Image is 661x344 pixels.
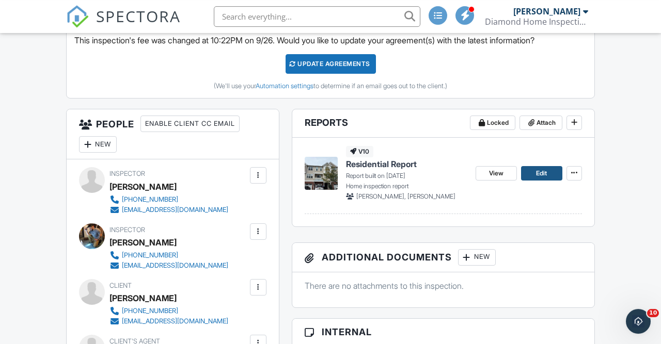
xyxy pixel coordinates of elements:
div: New [458,249,496,266]
span: 10 [647,309,659,317]
a: [PHONE_NUMBER] [109,194,228,205]
a: [EMAIL_ADDRESS][DOMAIN_NAME] [109,316,228,326]
div: [PHONE_NUMBER] [122,195,178,204]
div: Enable Client CC Email [140,116,240,132]
div: [PHONE_NUMBER] [122,251,178,259]
a: SPECTORA [66,14,181,36]
div: [PERSON_NAME] [513,6,580,17]
iframe: Intercom live chat [626,309,651,334]
img: The Best Home Inspection Software - Spectora [66,5,89,28]
a: [EMAIL_ADDRESS][DOMAIN_NAME] [109,260,228,271]
a: [EMAIL_ADDRESS][DOMAIN_NAME] [109,205,228,215]
div: [EMAIL_ADDRESS][DOMAIN_NAME] [122,206,228,214]
div: This inspection's fee was changed at 10:22PM on 9/26. Would you like to update your agreement(s) ... [67,27,594,98]
a: [PHONE_NUMBER] [109,250,228,260]
span: Inspector [109,170,145,177]
span: SPECTORA [96,5,181,27]
div: [PERSON_NAME] [109,179,177,194]
span: Client [109,282,132,289]
div: [PHONE_NUMBER] [122,307,178,315]
div: (We'll use your to determine if an email goes out to the client.) [74,82,587,90]
span: Inspector [109,226,145,234]
div: Diamond Home Inspections [485,17,588,27]
div: [PERSON_NAME] [109,290,177,306]
h3: People [67,109,279,159]
div: [PERSON_NAME] [109,235,177,250]
p: There are no attachments to this inspection. [305,280,582,291]
input: Search everything... [214,6,420,27]
a: [PHONE_NUMBER] [109,306,228,316]
h3: Additional Documents [292,243,594,272]
a: Automation settings [256,82,313,90]
div: [EMAIL_ADDRESS][DOMAIN_NAME] [122,317,228,325]
div: Update Agreements [286,54,376,74]
div: [EMAIL_ADDRESS][DOMAIN_NAME] [122,261,228,270]
div: New [79,136,117,153]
